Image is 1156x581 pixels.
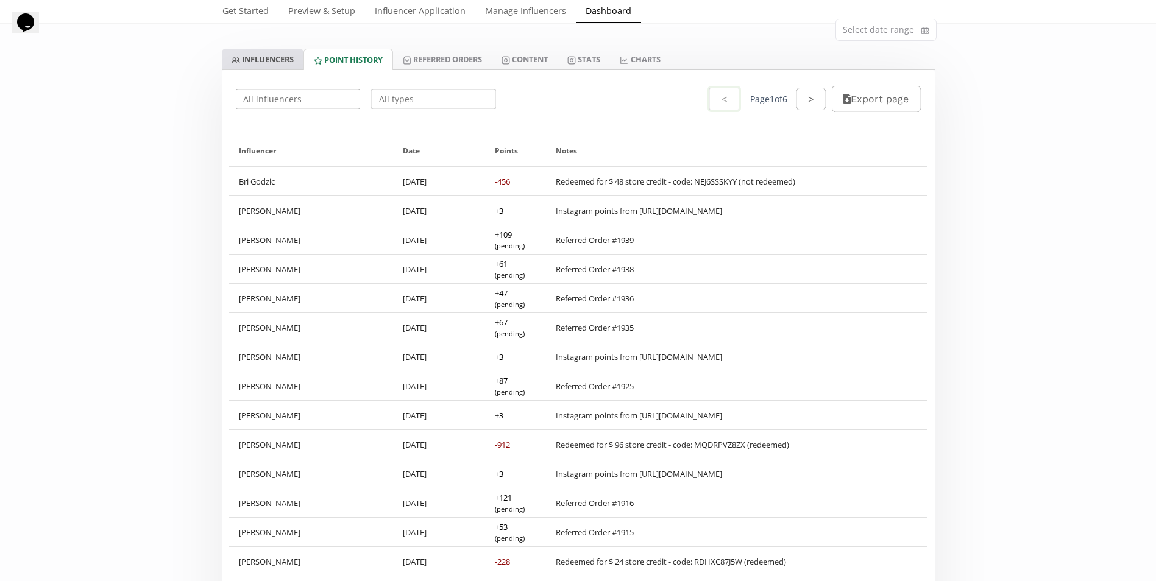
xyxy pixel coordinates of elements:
[707,86,740,112] button: <
[796,88,826,110] button: >
[229,313,394,342] div: [PERSON_NAME]
[495,504,525,513] small: (pending)
[12,12,51,49] iframe: chat widget
[393,313,485,342] div: [DATE]
[393,371,485,400] div: [DATE]
[393,401,485,429] div: [DATE]
[393,284,485,312] div: [DATE]
[495,300,525,309] small: (pending)
[393,49,492,69] a: Referred Orders
[393,547,485,576] div: [DATE]
[495,375,536,397] div: + 87
[229,518,394,546] div: [PERSON_NAME]
[369,87,498,111] input: All types
[556,498,634,509] div: Referred Order #1916
[393,167,485,195] div: [DATE]
[832,86,920,112] button: Export page
[556,176,795,187] div: Redeemed for $ 48 store credit - code: NEJ6SSSKYY (not redeemed)
[610,49,670,69] a: CHARTS
[229,401,394,429] div: [PERSON_NAME]
[393,488,485,517] div: [DATE]
[556,410,722,421] div: Instagram points from [URL][DOMAIN_NAME]
[229,459,394,488] div: [PERSON_NAME]
[495,317,536,339] div: + 67
[229,430,394,459] div: [PERSON_NAME]
[229,255,394,283] div: [PERSON_NAME]
[495,270,525,280] small: (pending)
[495,258,536,280] div: + 61
[229,547,394,576] div: [PERSON_NAME]
[393,255,485,283] div: [DATE]
[229,225,394,254] div: [PERSON_NAME]
[556,264,634,275] div: Referred Order #1938
[239,135,384,166] div: Influencer
[556,468,722,479] div: Instagram points from [URL][DOMAIN_NAME]
[556,322,634,333] div: Referred Order #1935
[229,167,394,195] div: Bri Godzic
[393,225,485,254] div: [DATE]
[495,533,525,543] small: (pending)
[495,492,536,514] div: + 121
[556,234,634,245] div: Referred Order #1939
[403,135,475,166] div: Date
[229,284,394,312] div: [PERSON_NAME]
[558,49,610,69] a: Stats
[229,371,394,400] div: [PERSON_NAME]
[495,176,510,187] div: -456
[222,49,303,69] a: INFLUENCERS
[229,342,394,371] div: [PERSON_NAME]
[556,351,722,362] div: Instagram points from [URL][DOMAIN_NAME]
[556,439,789,450] div: Redeemed for $ 96 store credit - code: MQDRPVZ8ZX (redeemed)
[495,351,503,362] div: + 3
[495,205,503,216] div: + 3
[495,135,536,166] div: Points
[229,196,394,225] div: [PERSON_NAME]
[921,24,929,37] svg: calendar
[495,468,503,479] div: + 3
[556,135,918,166] div: Notes
[229,488,394,517] div: [PERSON_NAME]
[492,49,558,69] a: Content
[393,518,485,546] div: [DATE]
[556,205,722,216] div: Instagram points from [URL][DOMAIN_NAME]
[556,381,634,392] div: Referred Order #1925
[234,87,363,111] input: All influencers
[495,229,536,251] div: + 109
[495,439,510,450] div: -912
[556,527,634,538] div: Referred Order #1915
[495,521,536,543] div: + 53
[393,430,485,459] div: [DATE]
[495,287,536,309] div: + 47
[393,196,485,225] div: [DATE]
[393,342,485,371] div: [DATE]
[556,293,634,304] div: Referred Order #1936
[393,459,485,488] div: [DATE]
[495,387,525,396] small: (pending)
[303,49,393,70] a: Point HISTORY
[495,410,503,421] div: + 3
[556,556,786,567] div: Redeemed for $ 24 store credit - code: RDHXC87J5W (redeemed)
[750,93,787,105] div: Page 1 of 6
[495,329,525,338] small: (pending)
[495,241,525,250] small: (pending)
[495,556,510,567] div: -228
